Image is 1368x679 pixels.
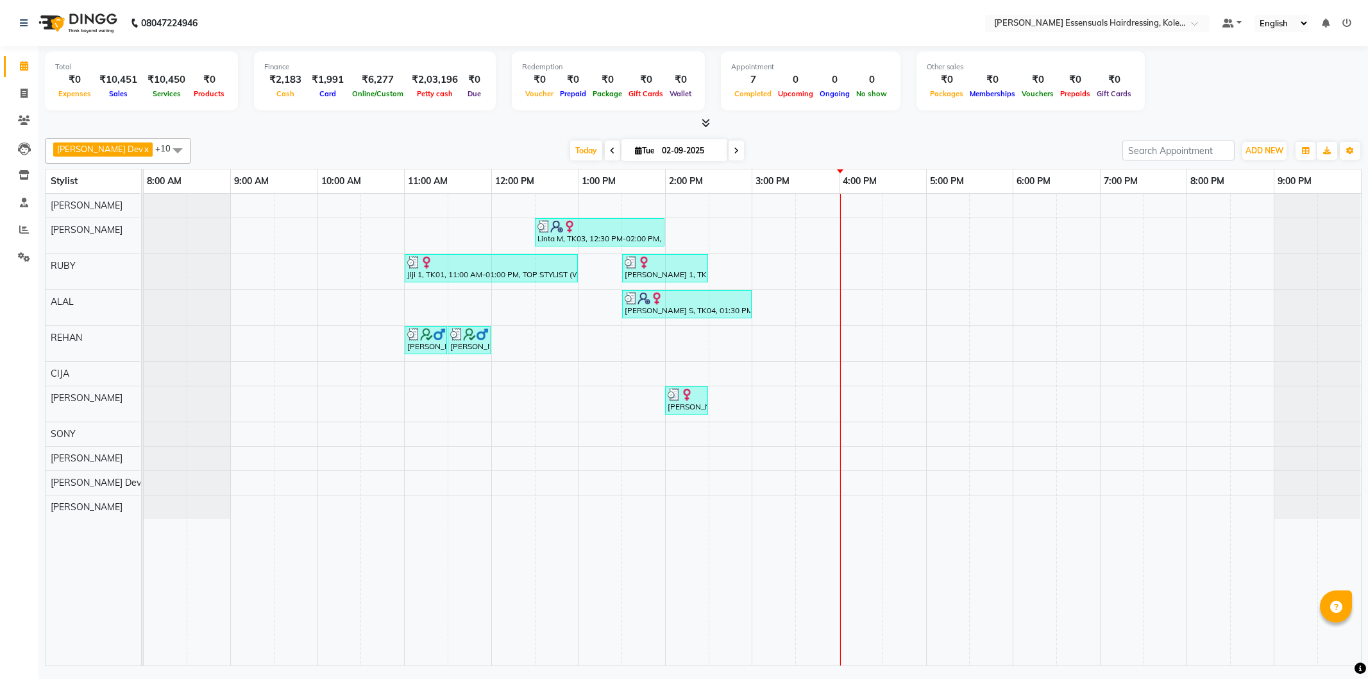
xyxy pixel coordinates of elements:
div: ₹1,991 [307,73,349,87]
div: [PERSON_NAME] 1, TK05, 02:00 PM-02:30 PM, CLEAN UP DRY(BASIC) [666,388,707,413]
div: ₹0 [557,73,589,87]
span: ADD NEW [1246,146,1283,155]
span: [PERSON_NAME] Dev [51,477,141,488]
span: [PERSON_NAME] [51,501,122,513]
a: 2:00 PM [666,172,706,191]
span: Upcoming [775,89,816,98]
div: ₹0 [55,73,94,87]
a: 9:00 AM [231,172,272,191]
div: 0 [775,73,816,87]
span: Voucher [522,89,557,98]
span: Expenses [55,89,94,98]
a: 6:00 PM [1013,172,1054,191]
span: Ongoing [816,89,853,98]
div: Linta M, TK03, 12:30 PM-02:00 PM, GEL POLISH (PER FINGER ),TOP STYLIST (WOMEN),EYEBROWS THREADING [536,220,663,245]
span: Stylist [51,175,78,187]
div: 7 [731,73,775,87]
a: 9:00 PM [1274,172,1315,191]
span: [PERSON_NAME] [51,392,122,404]
span: Due [464,89,484,98]
button: ADD NEW [1242,142,1287,160]
div: [PERSON_NAME], TK02, 11:30 AM-12:00 PM, [PERSON_NAME] SHAPE UP (Men) [449,328,489,352]
input: 2025-09-02 [658,141,722,160]
div: ₹2,03,196 [407,73,463,87]
a: 7:00 PM [1101,172,1141,191]
div: ₹0 [1057,73,1094,87]
span: Gift Cards [625,89,666,98]
div: [PERSON_NAME], TK02, 11:00 AM-11:30 AM, SENIOR STYLIST (Men) [406,328,446,352]
div: ₹10,450 [142,73,190,87]
a: 10:00 AM [318,172,364,191]
div: ₹0 [190,73,228,87]
span: Gift Cards [1094,89,1135,98]
a: 8:00 PM [1187,172,1228,191]
span: Sales [106,89,131,98]
a: 12:00 PM [492,172,537,191]
div: ₹0 [1094,73,1135,87]
div: Finance [264,62,486,73]
span: Vouchers [1018,89,1057,98]
div: 0 [853,73,890,87]
span: SONY [51,428,76,440]
span: Wallet [666,89,695,98]
span: Products [190,89,228,98]
div: Other sales [927,62,1135,73]
span: Packages [927,89,967,98]
div: ₹0 [1018,73,1057,87]
div: ₹6,277 [349,73,407,87]
span: CIJA [51,368,69,379]
div: Appointment [731,62,890,73]
div: ₹0 [967,73,1018,87]
div: ₹0 [463,73,486,87]
a: 8:00 AM [144,172,185,191]
span: No show [853,89,890,98]
div: [PERSON_NAME] 1, TK05, 01:30 PM-02:30 PM, TOP STYLIST (WOMEN),EYEBROWS THREADING [623,256,707,280]
span: Tue [632,146,658,155]
span: RUBY [51,260,76,271]
div: ₹10,451 [94,73,142,87]
div: 0 [816,73,853,87]
input: Search Appointment [1122,141,1235,160]
img: logo [33,5,121,41]
span: Petty cash [414,89,456,98]
span: Prepaid [557,89,589,98]
span: Cash [273,89,298,98]
div: ₹2,183 [264,73,307,87]
div: ₹0 [666,73,695,87]
a: 1:00 PM [578,172,619,191]
iframe: chat widget [1314,628,1355,666]
b: 08047224946 [141,5,198,41]
div: ₹0 [589,73,625,87]
a: x [143,144,149,154]
div: Redemption [522,62,695,73]
div: [PERSON_NAME] S, TK04, 01:30 PM-03:00 PM, SENIOR STYLIST (Men),ZERO TRIM (Men),MENS GLOBAL HAIR C... [623,292,750,316]
span: [PERSON_NAME] Dev [57,144,143,154]
div: Total [55,62,228,73]
span: Package [589,89,625,98]
span: Services [149,89,184,98]
span: Today [570,141,602,160]
div: ₹0 [522,73,557,87]
span: [PERSON_NAME] [51,452,122,464]
a: 4:00 PM [840,172,880,191]
div: ₹0 [625,73,666,87]
a: 5:00 PM [927,172,967,191]
span: Memberships [967,89,1018,98]
span: Card [316,89,339,98]
span: [PERSON_NAME] [51,224,122,236]
span: Completed [731,89,775,98]
div: Jiji 1, TK01, 11:00 AM-01:00 PM, TOP STYLIST (WOMEN),Tint Re Growth,EYEBROWS THREADING,UPPERLIP T... [406,256,577,280]
a: 11:00 AM [405,172,451,191]
span: +10 [155,143,180,153]
span: ALAL [51,296,74,307]
span: REHAN [51,332,82,343]
a: 3:00 PM [752,172,793,191]
span: Prepaids [1057,89,1094,98]
span: [PERSON_NAME] [51,200,122,211]
span: Online/Custom [349,89,407,98]
div: ₹0 [927,73,967,87]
